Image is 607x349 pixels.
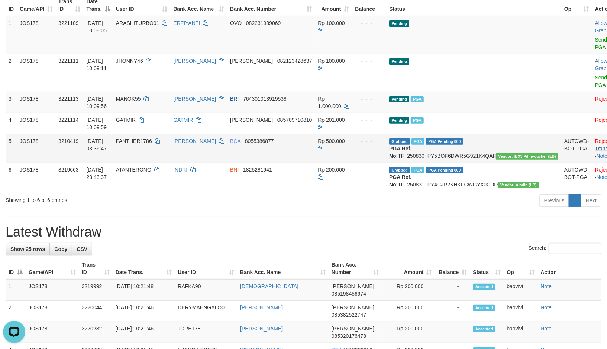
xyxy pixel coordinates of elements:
td: baovivi [504,279,538,301]
td: 2 [6,54,17,92]
a: Note [540,283,552,289]
span: Vendor URL: https://dashboard.q2checkout.com/secure [498,182,539,188]
span: OVO [230,20,242,26]
div: - - - [355,57,383,65]
th: Date Trans.: activate to sort column ascending [113,258,175,279]
span: Rp 201.000 [318,117,345,123]
span: ATANTERONG [116,167,151,173]
td: RAFKA90 [175,279,237,301]
td: JOS178 [26,322,79,343]
span: Grabbed [389,138,410,145]
td: 3219992 [79,279,113,301]
td: AUTOWD-BOT-PGA [561,163,592,191]
th: Action [537,258,601,279]
span: Vendor URL: https://dashboard.q2checkout.com/secure [496,153,558,160]
a: Copy [49,243,72,255]
span: Rp 100.000 [318,58,345,64]
span: Copy 764301013919538 to clipboard [243,96,287,102]
span: Rp 500.000 [318,138,345,144]
td: Rp 200,000 [382,279,435,301]
span: Accepted [473,284,495,290]
td: TF_250831_PY4CJR2KHKFCWGYX0CDD [386,163,561,191]
td: DERYMAENGALO01 [175,301,237,322]
td: 4 [6,113,17,134]
a: Note [540,326,552,332]
span: 3221113 [58,96,79,102]
td: JOS178 [17,113,55,134]
a: Previous [539,194,569,207]
a: CSV [72,243,92,255]
td: [DATE] 10:21:46 [113,301,175,322]
span: PGA Pending [426,138,463,145]
span: CSV [77,246,87,252]
span: Pending [389,58,409,65]
span: Copy 085382522747 to clipboard [332,312,366,318]
td: 1 [6,16,17,54]
span: JHONNY46 [116,58,143,64]
span: GATMIR [116,117,136,123]
span: 3221111 [58,58,79,64]
span: BCA [230,138,240,144]
span: Marked by baodewi [411,117,424,124]
div: - - - [355,166,383,173]
td: JOS178 [17,54,55,92]
div: - - - [355,19,383,27]
span: [DATE] 10:08:05 [87,20,107,33]
span: Copy 085709710810 to clipboard [277,117,312,123]
span: Accepted [473,305,495,311]
span: [PERSON_NAME] [332,304,374,310]
label: Search: [529,243,601,254]
span: 3219663 [58,167,79,173]
span: Rp 200.000 [318,167,345,173]
td: 6 [6,163,17,191]
span: Marked by baohafiz [411,167,424,173]
td: baovivi [504,301,538,322]
a: INDRI [173,167,187,173]
span: Copy 082123428637 to clipboard [277,58,312,64]
a: Next [581,194,601,207]
td: JOS178 [17,92,55,113]
td: 5 [6,134,17,163]
span: Copy 085320176478 to clipboard [332,333,366,339]
input: Search: [549,243,601,254]
a: ERFIYANTI [173,20,200,26]
a: [PERSON_NAME] [240,304,283,310]
span: Rp 100.000 [318,20,345,26]
span: [PERSON_NAME] [332,326,374,332]
span: 3210419 [58,138,79,144]
td: AUTOWD-BOT-PGA [561,134,592,163]
b: PGA Ref. No: [389,146,411,159]
span: [PERSON_NAME] [332,283,374,289]
span: Accepted [473,326,495,332]
span: BRI [230,96,239,102]
td: Rp 200,000 [382,322,435,343]
th: ID: activate to sort column descending [6,258,26,279]
td: - [435,322,470,343]
th: Game/API: activate to sort column ascending [26,258,79,279]
span: Copy 1825281941 to clipboard [243,167,272,173]
td: TF_250830_PY5BOF6DWR5G921K4QAF [386,134,561,163]
div: Showing 1 to 6 of 6 entries [6,193,247,204]
th: Bank Acc. Name: activate to sort column ascending [237,258,329,279]
a: GATMIR [173,117,193,123]
button: Open LiveChat chat widget [3,3,25,25]
th: Amount: activate to sort column ascending [382,258,435,279]
span: [DATE] 10:09:59 [87,117,107,130]
span: [PERSON_NAME] [230,58,273,64]
span: PANTHER1786 [116,138,152,144]
a: [PERSON_NAME] [173,58,216,64]
th: Balance: activate to sort column ascending [435,258,470,279]
td: 2 [6,301,26,322]
span: Pending [389,117,409,124]
span: Rp 1.000.000 [318,96,341,109]
td: 3 [6,92,17,113]
span: Copy 082231989069 to clipboard [246,20,281,26]
span: Copy 085198456974 to clipboard [332,291,366,297]
span: Show 25 rows [10,246,45,252]
span: Grabbed [389,167,410,173]
span: [DATE] 10:09:56 [87,96,107,109]
a: Show 25 rows [6,243,50,255]
th: Status: activate to sort column ascending [470,258,504,279]
span: Marked by baodewi [411,96,424,102]
span: MANOK55 [116,96,141,102]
